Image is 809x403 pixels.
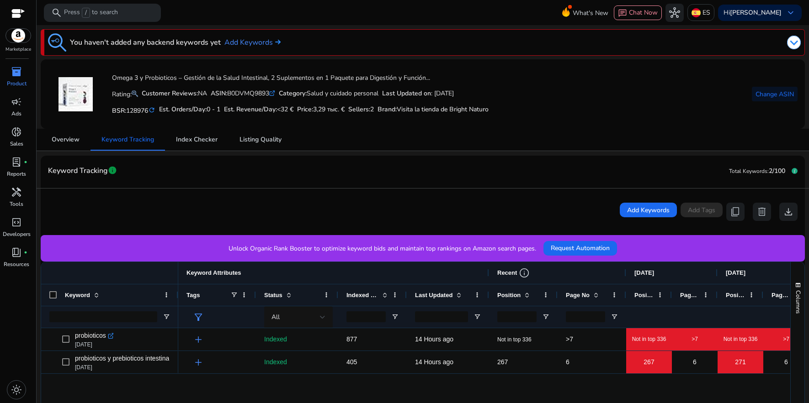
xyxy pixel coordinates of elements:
[11,110,21,118] p: Ads
[634,269,654,276] span: [DATE]
[112,88,138,99] p: Rating:
[779,203,798,221] button: download
[618,9,627,18] span: chat
[730,8,782,17] b: [PERSON_NAME]
[784,353,788,372] span: 6
[211,89,275,98] div: B0DVMQ9893
[415,335,453,343] span: 14 Hours ago
[24,251,27,254] span: fiber_manual_record
[519,267,530,278] span: info
[756,89,794,99] span: Change ASIN
[397,105,489,114] span: Visita la tienda de Bright Naturo
[5,46,31,53] p: Marketplace
[474,313,481,320] button: Open Filter Menu
[692,335,698,343] span: >7
[163,313,170,320] button: Open Filter Menu
[415,292,452,298] span: Last Updated
[126,106,148,115] span: 128976
[346,358,357,366] span: 405
[497,267,530,278] div: Recent
[497,336,532,343] span: Not in top 336
[193,357,204,368] span: add
[279,89,378,98] div: Salud y cuidado personal
[51,7,62,18] span: search
[4,260,29,268] p: Resources
[620,203,677,217] button: Add Keywords
[52,136,80,143] span: Overview
[348,106,374,114] h5: Sellers:
[11,187,22,198] span: handyman
[703,5,710,21] p: ES
[346,335,357,343] span: 877
[7,79,27,88] p: Product
[313,105,345,114] span: 3,29 тыс. €
[75,352,177,365] span: probioticos y prebioticos intestinales
[11,384,22,395] span: light_mode
[543,241,617,256] button: Request Automation
[108,166,117,175] span: info
[240,136,282,143] span: Listing Quality
[370,105,374,114] span: 2
[787,36,801,49] img: dropdown-arrow.svg
[752,87,798,101] button: Change ASIN
[11,66,22,77] span: inventory_2
[497,358,508,366] span: 267
[724,335,758,343] span: Not in top 336
[614,5,662,20] button: chatChat Now
[346,292,378,298] span: Indexed Products
[142,89,207,98] div: NA
[142,89,198,98] b: Customer Reviews:
[11,126,22,137] span: donut_small
[264,358,287,366] span: Indexed
[70,37,221,48] h3: You haven't added any backend keywords yet
[735,353,745,372] span: 271
[497,292,521,298] span: Position
[542,313,549,320] button: Open Filter Menu
[49,311,157,322] input: Keyword Filter Input
[783,335,789,343] span: >7
[75,341,113,348] p: [DATE]
[264,292,282,298] span: Status
[176,136,218,143] span: Index Checker
[415,311,468,322] input: Last Updated Filter Input
[11,247,22,258] span: book_4
[382,89,454,98] div: : [DATE]
[726,292,745,298] span: Position
[382,89,431,98] b: Last Updated on
[644,353,654,372] span: 267
[611,313,618,320] button: Open Filter Menu
[48,33,66,52] img: keyword-tracking.svg
[186,292,200,298] span: Tags
[692,8,701,17] img: es.svg
[346,311,386,322] input: Indexed Products Filter Input
[65,292,90,298] span: Keyword
[193,312,204,323] span: filter_alt
[112,105,155,115] h5: BSR:
[24,160,27,164] span: fiber_manual_record
[64,8,118,18] p: Press to search
[566,311,605,322] input: Page No Filter Input
[3,230,31,238] p: Developers
[785,7,796,18] span: keyboard_arrow_down
[632,335,666,343] span: Not in top 336
[193,334,204,345] span: add
[783,206,794,217] span: download
[772,292,791,298] span: Page No
[101,136,154,143] span: Keyword Tracking
[391,313,399,320] button: Open Filter Menu
[680,292,699,298] span: Page No
[497,311,537,322] input: Position Filter Input
[726,269,745,276] span: [DATE]
[297,106,345,114] h5: Price:
[59,77,93,111] img: 41jKo5HHnHL._AC_US40_.jpg
[566,358,569,366] span: 6
[229,244,536,253] p: Unlock Organic Rank Booster to optimize keyword bids and maintain top rankings on Amazon search p...
[11,217,22,228] span: code_blocks
[186,269,241,276] span: Keyword Attributes
[7,170,26,178] p: Reports
[724,10,782,16] p: Hi
[10,200,23,208] p: Tools
[769,167,785,175] span: 2/100
[159,106,220,114] h5: Est. Orders/Day:
[264,335,287,343] span: Indexed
